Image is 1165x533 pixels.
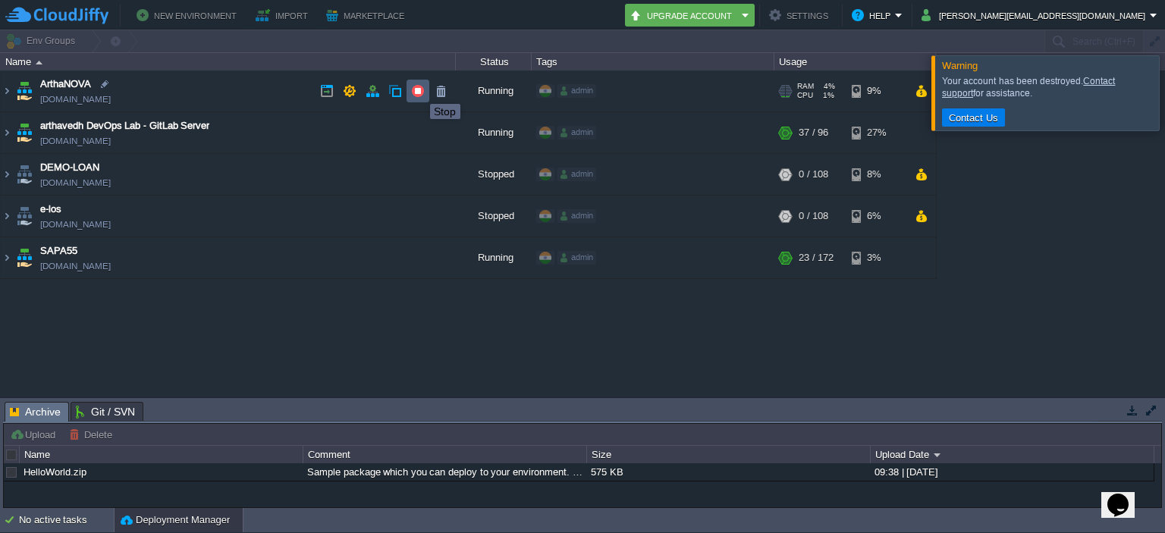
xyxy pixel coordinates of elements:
span: 4% [820,82,835,91]
span: Archive [10,403,61,422]
div: Sample package which you can deploy to your environment. Feel free to delete and upload a package... [303,463,586,481]
button: [PERSON_NAME][EMAIL_ADDRESS][DOMAIN_NAME] [922,6,1150,24]
div: Size [588,446,870,463]
img: AMDAwAAAACH5BAEAAAAALAAAAAABAAEAAAICRAEAOw== [1,71,13,111]
button: Contact Us [944,111,1003,124]
div: Upload Date [871,446,1154,463]
img: AMDAwAAAACH5BAEAAAAALAAAAAABAAEAAAICRAEAOw== [14,237,35,278]
button: Upload [10,428,60,441]
div: Stop [434,105,457,118]
img: AMDAwAAAACH5BAEAAAAALAAAAAABAAEAAAICRAEAOw== [14,196,35,237]
img: AMDAwAAAACH5BAEAAAAALAAAAAABAAEAAAICRAEAOw== [14,71,35,111]
span: RAM [797,82,814,91]
div: admin [557,168,596,181]
img: AMDAwAAAACH5BAEAAAAALAAAAAABAAEAAAICRAEAOw== [1,154,13,195]
div: Usage [775,53,935,71]
img: CloudJiffy [5,6,108,25]
div: Tags [532,53,774,71]
button: Deployment Manager [121,513,230,528]
div: Comment [304,446,586,463]
div: Running [456,71,532,111]
div: Name [2,53,455,71]
button: Help [852,6,895,24]
a: HelloWorld.zip [24,466,86,478]
div: Your account has been destroyed. for assistance. [942,75,1155,99]
img: AMDAwAAAACH5BAEAAAAALAAAAAABAAEAAAICRAEAOw== [14,154,35,195]
button: Marketplace [326,6,409,24]
div: 27% [852,112,901,153]
a: [DOMAIN_NAME] [40,175,111,190]
img: AMDAwAAAACH5BAEAAAAALAAAAAABAAEAAAICRAEAOw== [36,61,42,64]
div: 3% [852,237,901,278]
button: Import [256,6,312,24]
span: 1% [819,91,834,100]
a: [DOMAIN_NAME] [40,92,111,107]
div: Stopped [456,154,532,195]
a: [DOMAIN_NAME] [40,217,111,232]
a: e-los [40,202,61,217]
a: arthavedh DevOps Lab - GitLab Server [40,118,209,133]
div: No active tasks [19,508,114,532]
div: 0 / 108 [799,196,828,237]
div: 23 / 172 [799,237,834,278]
div: 37 / 96 [799,112,828,153]
img: AMDAwAAAACH5BAEAAAAALAAAAAABAAEAAAICRAEAOw== [1,196,13,237]
div: Stopped [456,196,532,237]
div: admin [557,209,596,223]
button: Upgrade Account [630,6,737,24]
span: Warning [942,60,978,71]
a: SAPA55 [40,243,77,259]
a: [DOMAIN_NAME] [40,133,111,149]
iframe: chat widget [1101,472,1150,518]
img: AMDAwAAAACH5BAEAAAAALAAAAAABAAEAAAICRAEAOw== [1,112,13,153]
div: Status [457,53,531,71]
a: ArthaNOVA [40,77,91,92]
div: Running [456,237,532,278]
div: 09:38 | [DATE] [871,463,1153,481]
div: admin [557,251,596,265]
button: Settings [769,6,833,24]
img: AMDAwAAAACH5BAEAAAAALAAAAAABAAEAAAICRAEAOw== [1,237,13,278]
div: 8% [852,154,901,195]
div: admin [557,126,596,140]
div: 9% [852,71,901,111]
div: 6% [852,196,901,237]
a: DEMO-LOAN [40,160,99,175]
div: Name [20,446,303,463]
a: [DOMAIN_NAME] [40,259,111,274]
button: Delete [69,428,117,441]
div: 575 KB [587,463,869,481]
span: CPU [797,91,813,100]
img: AMDAwAAAACH5BAEAAAAALAAAAAABAAEAAAICRAEAOw== [14,112,35,153]
span: Git / SVN [76,403,135,421]
div: admin [557,84,596,98]
div: Running [456,112,532,153]
button: New Environment [137,6,241,24]
div: 0 / 108 [799,154,828,195]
